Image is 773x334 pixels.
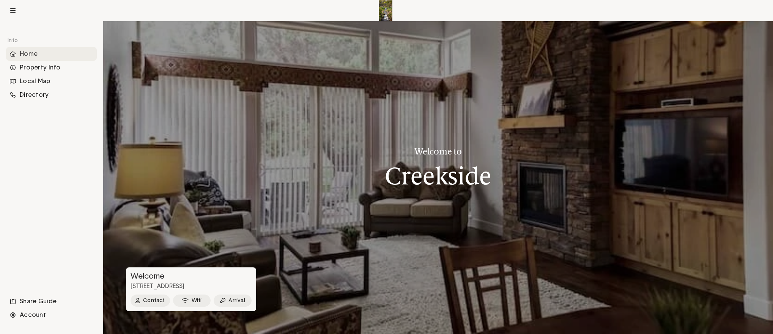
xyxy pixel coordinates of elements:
li: Navigation item [6,88,97,102]
button: Contact [131,295,170,307]
img: Logo [379,0,392,21]
div: Account [6,308,97,322]
button: Wifi [173,295,211,307]
li: Navigation item [6,74,97,88]
p: [STREET_ADDRESS] [126,282,256,290]
h1: Creekside [385,163,491,189]
div: Share Guide [6,295,97,308]
li: Navigation item [6,47,97,61]
button: Arrival [214,295,252,307]
div: Property Info [6,61,97,74]
div: Local Map [6,74,97,88]
li: Navigation item [6,295,97,308]
li: Navigation item [6,308,97,322]
div: Directory [6,88,97,102]
li: Navigation item [6,61,97,74]
h3: Welcome [126,272,255,281]
h3: Welcome to [385,147,491,156]
div: Home [6,47,97,61]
